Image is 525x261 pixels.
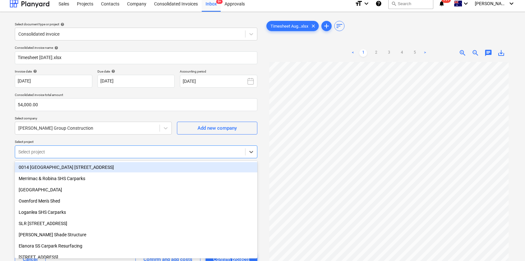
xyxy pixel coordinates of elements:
span: help [32,69,37,73]
iframe: Chat Widget [493,230,525,261]
span: [PERSON_NAME] [475,1,507,6]
div: Loganlea SHS Carparks [15,207,257,217]
div: SLR 2 Millaroo Drive [15,218,257,229]
div: [PERSON_NAME] Shade Structure [15,230,257,240]
p: Consolidated invoice total amount [15,93,257,98]
p: Select company [15,116,172,122]
input: Invoice date not specified [15,75,92,88]
span: Timesheet Aug...xlsx [267,24,312,29]
div: Hillview SS Carpark [15,185,257,195]
input: Consolidated invoice total amount [15,98,257,111]
span: help [59,22,64,26]
span: zoom_out [472,49,479,57]
div: Oxenford Men's Shed [15,196,257,206]
span: search [391,1,396,6]
div: 0014 [GEOGRAPHIC_DATA] [STREET_ADDRESS] [15,162,257,172]
a: Page 2 [372,49,380,57]
a: Page 3 [385,49,393,57]
a: Page 5 [411,49,419,57]
span: sort [336,22,343,30]
div: [GEOGRAPHIC_DATA] [15,185,257,195]
div: Ashmore SS Shade Structure [15,230,257,240]
span: zoom_in [459,49,466,57]
span: add [323,22,330,30]
div: SLR [STREET_ADDRESS] [15,218,257,229]
button: Add new company [177,122,257,135]
a: Next page [421,49,429,57]
a: Page 4 [398,49,406,57]
div: Due date [97,69,175,74]
span: chat [484,49,492,57]
div: Consolidated invoice name [15,46,257,50]
div: Add new company [198,124,237,132]
span: help [110,69,115,73]
div: Timesheet Aug...xlsx [266,21,319,31]
div: Merrimac & Robina SHS Carparks [15,173,257,184]
input: Consolidated invoice name [15,51,257,64]
button: [DATE] [180,75,257,88]
p: Select project [15,140,257,145]
div: Invoice date [15,69,92,74]
a: Page 1 is your current page [359,49,367,57]
span: clear [309,22,317,30]
div: Select document type or project [15,22,257,26]
a: Previous page [349,49,357,57]
p: Accounting period [180,69,257,75]
div: 0014 Charter Hall 131 Main Beach Rd [15,162,257,172]
input: Due date not specified [97,75,175,88]
span: help [53,46,58,50]
div: Elanora SS Carpark Resurfacing [15,241,257,251]
span: save_alt [497,49,505,57]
